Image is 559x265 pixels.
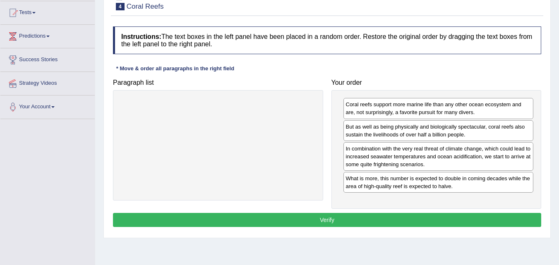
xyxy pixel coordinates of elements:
[113,26,541,54] h4: The text boxes in the left panel have been placed in a random order. Restore the original order b...
[116,3,125,10] span: 4
[0,72,95,93] a: Strategy Videos
[0,48,95,69] a: Success Stories
[127,2,164,10] small: Coral Reefs
[343,120,534,141] div: But as well as being physically and biologically spectacular, coral reefs also sustain the liveli...
[343,98,534,119] div: Coral reefs support more marine life than any other ocean ecosystem and are, not surprisingly, a ...
[0,25,95,45] a: Predictions
[113,213,541,227] button: Verify
[0,95,95,116] a: Your Account
[121,33,161,40] b: Instructions:
[343,142,534,171] div: In combination with the very real threat of climate change, which could lead to increased seawate...
[113,64,238,72] div: * Move & order all paragraphs in the right field
[331,79,542,86] h4: Your order
[0,1,95,22] a: Tests
[113,79,323,86] h4: Paragraph list
[343,172,534,193] div: What is more, this number is expected to double in coming decades while the area of high-quality ...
